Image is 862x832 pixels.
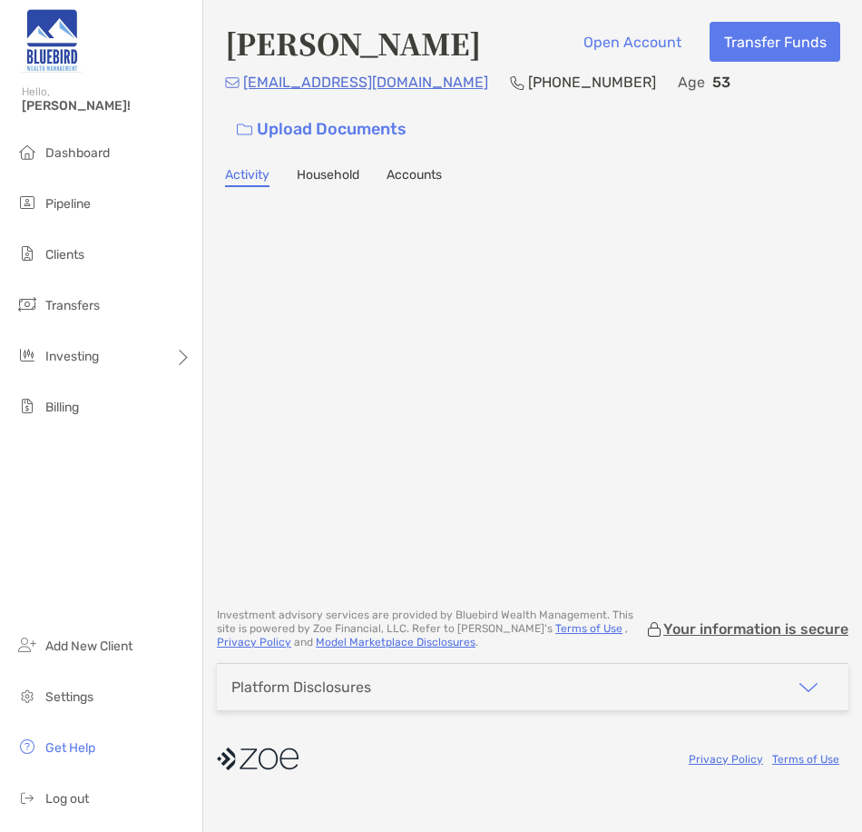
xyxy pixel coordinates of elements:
[297,167,359,187] a: Household
[45,400,79,415] span: Billing
[16,243,38,264] img: clients icon
[45,689,93,705] span: Settings
[231,678,371,696] div: Platform Disclosures
[16,344,38,366] img: investing icon
[16,736,38,758] img: get-help icon
[710,22,840,62] button: Transfer Funds
[689,753,763,766] a: Privacy Policy
[528,71,656,94] p: [PHONE_NUMBER]
[45,791,89,807] span: Log out
[712,71,730,94] p: 53
[45,145,110,161] span: Dashboard
[45,298,100,313] span: Transfers
[45,196,91,212] span: Pipeline
[16,787,38,808] img: logout icon
[555,622,622,635] a: Terms of Use
[45,247,84,262] span: Clients
[387,167,442,187] a: Accounts
[316,636,475,649] a: Model Marketplace Disclosures
[243,71,488,94] p: [EMAIL_ADDRESS][DOMAIN_NAME]
[45,639,132,654] span: Add New Client
[16,634,38,656] img: add_new_client icon
[798,677,819,698] img: icon arrow
[16,141,38,163] img: dashboard icon
[16,293,38,315] img: transfers icon
[225,167,269,187] a: Activity
[569,22,695,62] button: Open Account
[16,395,38,417] img: billing icon
[16,192,38,213] img: pipeline icon
[16,685,38,707] img: settings icon
[225,110,418,149] a: Upload Documents
[217,636,291,649] a: Privacy Policy
[663,620,848,638] p: Your information is secure
[225,22,481,64] h4: [PERSON_NAME]
[22,98,191,114] span: [PERSON_NAME]!
[45,349,99,364] span: Investing
[237,124,252,136] img: button icon
[678,71,705,94] p: Age
[225,77,240,88] img: Email Icon
[22,7,82,73] img: Zoe Logo
[772,753,839,766] a: Terms of Use
[510,75,524,90] img: Phone Icon
[217,609,645,649] p: Investment advisory services are provided by Bluebird Wealth Management . This site is powered by...
[45,740,95,756] span: Get Help
[217,738,299,779] img: company logo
